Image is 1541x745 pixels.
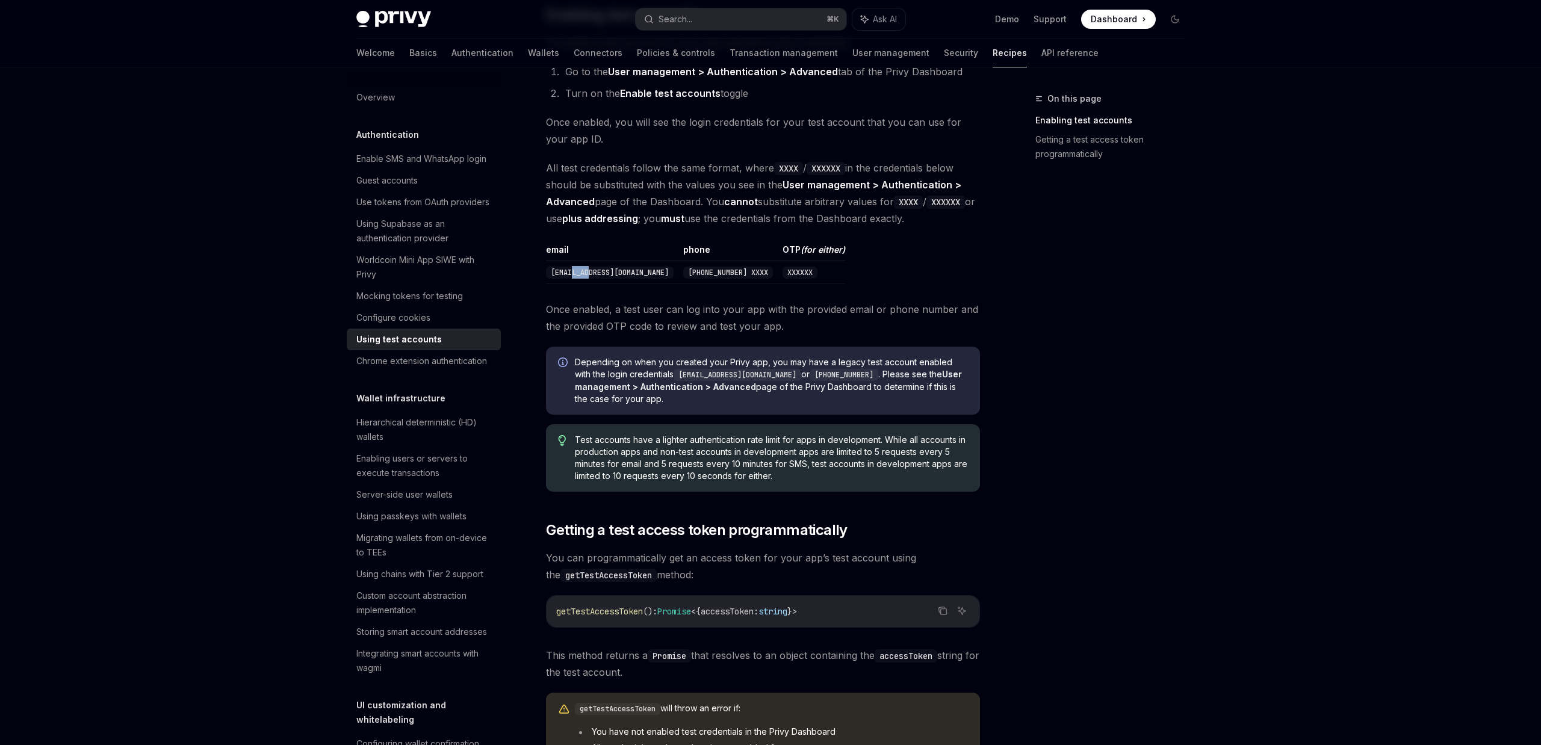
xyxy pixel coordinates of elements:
[1091,13,1137,25] span: Dashboard
[562,85,980,102] li: Turn on the toggle
[691,606,696,617] span: <
[347,621,501,643] a: Storing smart account addresses
[356,253,494,282] div: Worldcoin Mini App SIWE with Privy
[556,606,643,617] span: getTestAccessToken
[347,412,501,448] a: Hierarchical deterministic (HD) wallets
[636,8,846,30] button: Search...⌘K
[356,451,494,480] div: Enabling users or servers to execute transactions
[356,332,442,347] div: Using test accounts
[826,14,839,24] span: ⌘ K
[643,606,657,617] span: ():
[451,39,513,67] a: Authentication
[758,606,787,617] span: string
[546,549,980,583] span: You can programmatically get an access token for your app’s test account using the method:
[356,589,494,617] div: Custom account abstraction implementation
[347,148,501,170] a: Enable SMS and WhatsApp login
[1035,111,1194,130] a: Enabling test accounts
[852,39,929,67] a: User management
[993,39,1027,67] a: Recipes
[546,114,980,147] span: Once enabled, you will see the login credentials for your test account that you can use for your ...
[558,435,566,446] svg: Tip
[1041,39,1099,67] a: API reference
[1081,10,1156,29] a: Dashboard
[954,603,970,619] button: Ask AI
[546,159,980,227] span: All test credentials follow the same format, where / in the credentials below should be substitut...
[347,350,501,372] a: Chrome extension authentication
[659,12,692,26] div: Search...
[356,195,489,209] div: Use tokens from OAuth providers
[678,244,778,261] th: phone
[754,606,758,617] span: :
[852,8,905,30] button: Ask AI
[894,196,923,209] code: XXXX
[1034,13,1067,25] a: Support
[1035,130,1194,164] a: Getting a test access token programmatically
[546,521,848,540] span: Getting a test access token programmatically
[347,505,501,527] a: Using passkeys with wallets
[637,39,715,67] a: Policies & controls
[546,244,678,261] th: email
[562,63,980,80] li: Go to the tab of the Privy Dashboard
[356,11,431,28] img: dark logo
[807,162,845,175] code: XXXXXX
[783,267,817,279] code: XXXXXX
[347,484,501,505] a: Server-side user wallets
[347,643,501,679] a: Integrating smart accounts with wagmi
[648,649,691,663] code: Promise
[356,128,419,142] h5: Authentication
[546,301,980,335] span: Once enabled, a test user can log into your app with the provided email or phone number and the p...
[661,212,684,224] strong: must
[356,391,445,406] h5: Wallet infrastructure
[347,87,501,108] a: Overview
[574,39,622,67] a: Connectors
[347,585,501,621] a: Custom account abstraction implementation
[347,213,501,249] a: Using Supabase as an authentication provider
[356,415,494,444] div: Hierarchical deterministic (HD) wallets
[730,39,838,67] a: Transaction management
[724,196,758,208] strong: cannot
[546,647,980,681] span: This method returns a that resolves to an object containing the string for the test account.
[356,698,501,727] h5: UI customization and whitelabeling
[356,217,494,246] div: Using Supabase as an authentication provider
[409,39,437,67] a: Basics
[528,39,559,67] a: Wallets
[875,649,937,663] code: accessToken
[801,244,845,255] em: (for either)
[696,606,701,617] span: {
[546,267,674,279] code: [EMAIL_ADDRESS][DOMAIN_NAME]
[347,249,501,285] a: Worldcoin Mini App SIWE with Privy
[347,170,501,191] a: Guest accounts
[347,307,501,329] a: Configure cookies
[701,606,754,617] span: accessToken
[356,567,483,581] div: Using chains with Tier 2 support
[347,527,501,563] a: Migrating wallets from on-device to TEEs
[558,703,570,716] svg: Warning
[926,196,965,209] code: XXXXXX
[562,212,638,225] a: plus addressing
[356,625,487,639] div: Storing smart account addresses
[683,267,773,279] code: [PHONE_NUMBER] XXXX
[575,434,968,482] span: Test accounts have a lighter authentication rate limit for apps in development. While all account...
[873,13,897,25] span: Ask AI
[356,152,486,166] div: Enable SMS and WhatsApp login
[356,90,395,105] div: Overview
[560,569,657,582] code: getTestAccessToken
[575,703,660,715] code: getTestAccessToken
[620,87,721,99] strong: Enable test accounts
[1165,10,1185,29] button: Toggle dark mode
[935,603,950,619] button: Copy the contents from the code block
[558,357,570,369] svg: Info
[774,162,803,175] code: XXXX
[356,531,494,560] div: Migrating wallets from on-device to TEEs
[575,702,968,715] span: will throw an error if:
[810,369,878,381] code: [PHONE_NUMBER]
[1047,91,1102,106] span: On this page
[608,66,838,78] strong: User management > Authentication > Advanced
[347,285,501,307] a: Mocking tokens for testing
[944,39,978,67] a: Security
[347,448,501,484] a: Enabling users or servers to execute transactions
[347,329,501,350] a: Using test accounts
[778,244,845,261] th: OTP
[674,369,801,381] code: [EMAIL_ADDRESS][DOMAIN_NAME]
[792,606,797,617] span: >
